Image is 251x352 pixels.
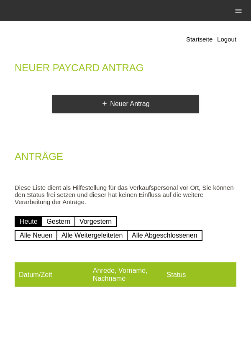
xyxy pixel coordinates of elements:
a: Alle Neuen [15,230,57,241]
a: Gestern [41,216,75,227]
a: menu [230,8,247,13]
a: Alle Abgeschlossenen [127,230,202,241]
p: Diese Liste dient als Hilfestellung für das Verkaufspersonal vor Ort, Sie können den Status frei ... [15,184,236,205]
i: add [101,100,108,107]
a: addNeuer Antrag [52,95,199,113]
a: Alle Weitergeleiteten [56,230,128,241]
a: Startseite [186,36,213,43]
th: Status [162,262,236,287]
i: menu [234,7,243,15]
th: Datum/Zeit [15,262,89,287]
a: Logout [217,36,236,43]
a: Vorgestern [74,216,117,227]
h2: Anträge [15,153,236,165]
h2: Neuer Paycard Antrag [15,64,236,76]
th: Anrede, Vorname, Nachname [89,262,163,287]
a: Heute [15,216,43,227]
